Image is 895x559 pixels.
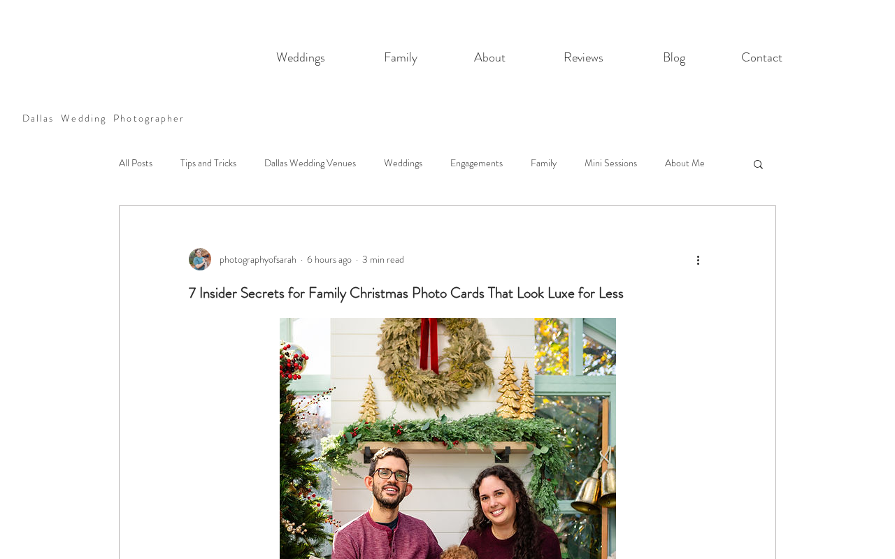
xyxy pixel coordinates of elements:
h1: 7 Insider Secrets for Family Christmas Photo Cards That Look Luxe for Less [189,283,706,303]
span: 6 hours ago [307,252,352,266]
a: Weddings [384,157,422,170]
a: All Posts [119,157,152,170]
nav: Site [245,43,810,72]
a: Blog [634,43,713,72]
a: About Me [665,157,705,170]
p: Blog [656,43,692,72]
a: Dallas Wedding Venues [264,157,356,170]
a: Mini Sessions [585,157,637,170]
span: 3 min read [362,252,404,266]
a: Contact [713,43,810,72]
p: Family [377,43,424,72]
a: Family [355,43,446,72]
p: Contact [734,43,789,72]
a: Tips and Tricks [180,157,236,170]
p: About [467,43,513,72]
div: Search [752,158,765,169]
a: Family [531,157,557,170]
p: Reviews [557,43,610,72]
nav: Blog [117,136,738,191]
a: Reviews [533,43,634,72]
a: Dallas Wedding Photographer [22,111,185,125]
button: More actions [689,251,706,268]
a: Engagements [450,157,503,170]
a: About [446,43,533,72]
